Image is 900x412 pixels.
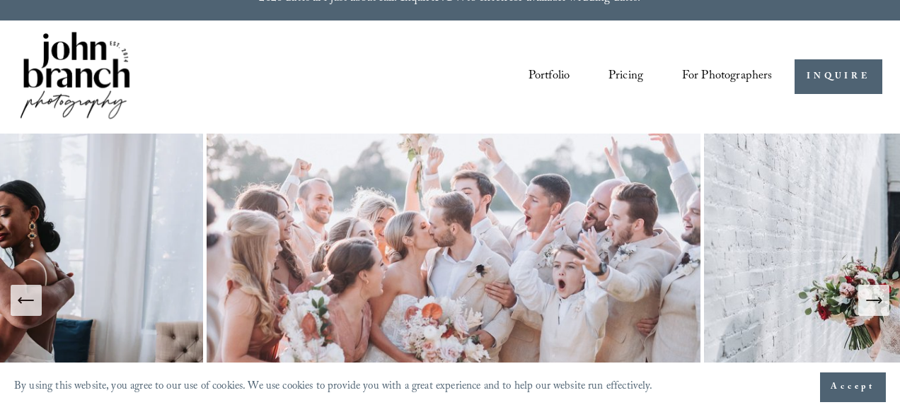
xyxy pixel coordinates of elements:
button: Next Slide [858,285,889,316]
span: Accept [831,380,875,394]
a: Portfolio [529,64,570,90]
a: INQUIRE [795,59,882,94]
p: By using this website, you agree to our use of cookies. We use cookies to provide you with a grea... [14,377,653,398]
a: folder dropdown [682,64,773,90]
button: Accept [820,372,886,402]
span: For Photographers [682,65,773,88]
button: Previous Slide [11,285,42,316]
img: John Branch IV Photography [18,29,132,124]
a: Pricing [608,64,643,90]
